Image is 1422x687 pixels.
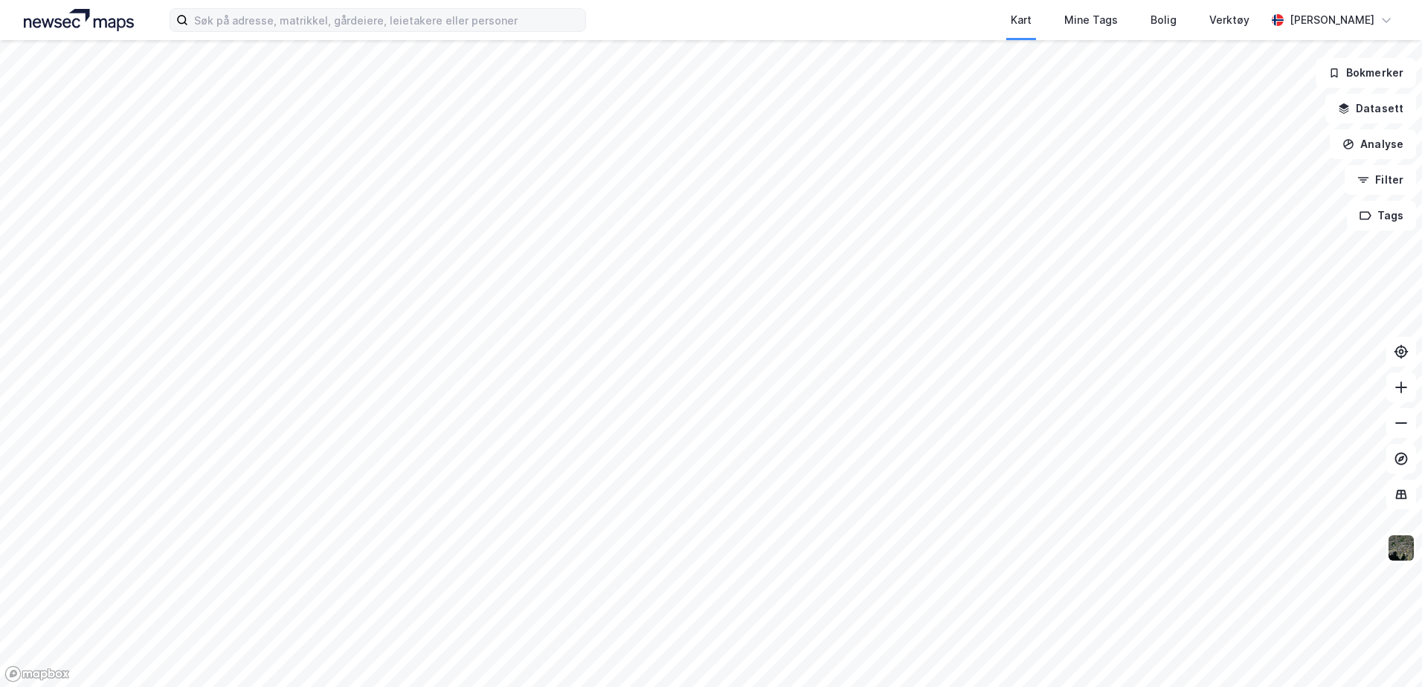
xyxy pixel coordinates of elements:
iframe: Chat Widget [1348,616,1422,687]
button: Analyse [1330,129,1416,159]
div: Bolig [1151,11,1177,29]
input: Søk på adresse, matrikkel, gårdeiere, leietakere eller personer [188,9,585,31]
div: Kart [1011,11,1032,29]
div: Mine Tags [1064,11,1118,29]
img: 9k= [1387,534,1415,562]
button: Tags [1347,201,1416,230]
div: Verktøy [1209,11,1249,29]
button: Bokmerker [1316,58,1416,88]
button: Filter [1345,165,1416,195]
a: Mapbox homepage [4,665,70,683]
img: logo.a4113a55bc3d86da70a041830d287a7e.svg [24,9,134,31]
div: [PERSON_NAME] [1290,11,1374,29]
button: Datasett [1325,94,1416,123]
